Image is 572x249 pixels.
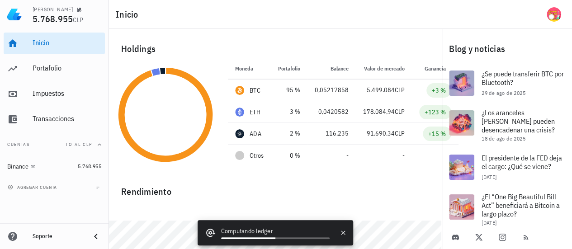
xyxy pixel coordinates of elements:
div: ADA-icon [235,129,244,138]
div: Computando ledger [221,226,330,237]
span: Ganancia [425,65,451,72]
span: 5.499.084 [367,86,395,94]
a: ¿El “One Big Beautiful Bill Act” beneficiará a Bitcoin a largo plazo? [DATE] [442,187,572,231]
div: Blog y noticias [442,34,572,63]
div: 116,235 [315,129,349,138]
div: 0 % [278,151,300,160]
div: avatar [547,7,561,22]
span: [DATE] [482,174,496,180]
span: 29 de ago de 2025 [482,89,525,96]
span: 5.768.955 [78,163,101,169]
div: Inicio [33,38,101,47]
div: [PERSON_NAME] [33,6,73,13]
div: 95 % [278,85,300,95]
div: Rendimiento [114,177,436,199]
div: +3 % [432,86,446,95]
span: 18 de ago de 2025 [482,135,525,142]
span: ¿Se puede transferir BTC por Bluetooth? [482,69,564,87]
div: +15 % [428,129,446,138]
span: CLP [73,16,83,24]
span: agregar cuenta [9,184,57,190]
th: Valor de mercado [356,58,412,80]
a: ¿Se puede transferir BTC por Bluetooth? 29 de ago de 2025 [442,63,572,103]
a: El presidente de la FED deja el cargo: ¿Qué se viene? [DATE] [442,147,572,187]
div: BTC [250,86,260,95]
span: CLP [395,108,405,116]
div: BTC-icon [235,86,244,95]
span: [DATE] [482,219,496,226]
div: ETH-icon [235,108,244,117]
span: CLP [395,86,405,94]
div: 2 % [278,129,300,138]
span: 5.768.955 [33,13,73,25]
div: ETH [250,108,260,117]
span: ¿Los aranceles [PERSON_NAME] pueden desencadenar una crisis? [482,108,555,134]
a: ¿Los aranceles [PERSON_NAME] pueden desencadenar una crisis? 18 de ago de 2025 [442,103,572,147]
a: Binance 5.768.955 [4,155,105,177]
img: LedgiFi [7,7,22,22]
div: Portafolio [33,64,101,72]
div: +123 % [425,108,446,117]
span: ¿El “One Big Beautiful Bill Act” beneficiará a Bitcoin a largo plazo? [482,192,560,218]
th: Moneda [228,58,271,80]
div: Binance [7,163,28,170]
span: - [346,151,349,160]
div: 0,05217858 [315,85,349,95]
span: Total CLP [66,141,92,147]
div: ADA [250,129,261,138]
span: 91.690,34 [367,129,395,137]
span: CLP [395,129,405,137]
span: - [402,151,405,160]
a: Portafolio [4,58,105,80]
button: CuentasTotal CLP [4,134,105,155]
a: Inicio [4,33,105,54]
th: Portafolio [271,58,307,80]
h1: Inicio [116,7,142,22]
div: Soporte [33,233,83,240]
div: Holdings [114,34,436,63]
button: agregar cuenta [5,183,61,192]
div: 0,0420582 [315,107,349,117]
div: Transacciones [33,114,101,123]
a: Impuestos [4,83,105,105]
span: Otros [250,151,264,160]
a: Transacciones [4,108,105,130]
span: 178.084,94 [363,108,395,116]
div: 3 % [278,107,300,117]
span: El presidente de la FED deja el cargo: ¿Qué se viene? [482,153,562,171]
th: Balance [307,58,356,80]
div: Impuestos [33,89,101,98]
